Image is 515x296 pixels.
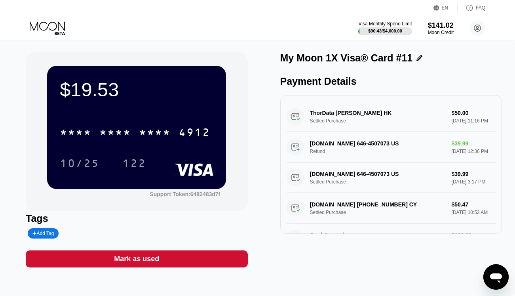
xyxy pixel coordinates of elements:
div: FAQ [458,4,485,12]
div: Payment Details [280,76,502,87]
div: 10/25 [60,158,99,171]
div: Visa Monthly Spend Limit [358,21,412,27]
div: 122 [116,153,152,173]
div: FAQ [476,5,485,11]
div: EN [442,5,448,11]
div: Mark as used [26,250,247,267]
div: Moon Credit [428,30,454,35]
div: EN [433,4,458,12]
div: My Moon 1X Visa® Card #11 [280,52,413,64]
div: Visa Monthly Spend Limit$90.43/$4,000.00 [358,21,412,35]
div: 10/25 [54,153,105,173]
div: Support Token:6482483d7f [150,191,220,197]
div: Support Token: 6482483d7f [150,191,220,197]
div: 4912 [179,127,210,140]
div: Add Tag [28,228,59,239]
div: Add Tag [32,231,54,236]
div: $19.53 [60,78,213,101]
div: $141.02Moon Credit [428,21,454,35]
iframe: Button to launch messaging window [483,264,509,290]
div: $141.02 [428,21,454,30]
div: Mark as used [114,254,159,264]
div: 122 [122,158,146,171]
div: Tags [26,213,247,224]
div: $90.43 / $4,000.00 [368,29,402,33]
